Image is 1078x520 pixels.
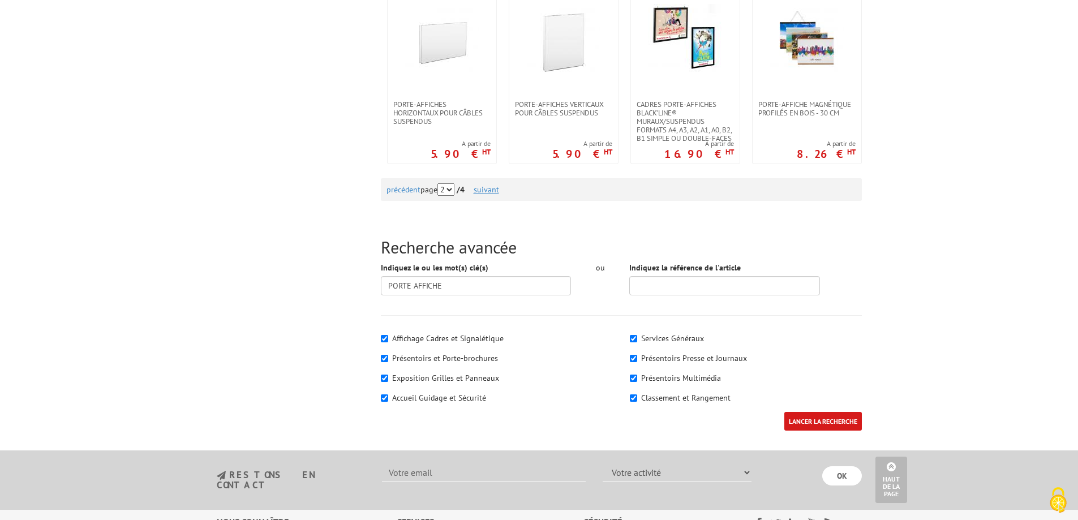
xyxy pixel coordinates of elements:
a: Porte-affiches verticaux pour câbles suspendus [509,100,618,117]
input: OK [822,466,862,485]
label: Présentoirs Multimédia [641,373,721,383]
input: Présentoirs et Porte-brochures [381,355,388,362]
input: Accueil Guidage et Sécurité [381,394,388,402]
div: Domaine [58,67,87,74]
label: Accueil Guidage et Sécurité [392,393,486,403]
a: Porte-affiches horizontaux pour câbles suspendus [388,100,496,126]
sup: HT [604,147,612,157]
img: Porte-affiches verticaux pour câbles suspendus [527,4,600,78]
a: Haut de la page [875,457,907,503]
button: Cookies (fenêtre modale) [1038,482,1078,520]
div: Domaine: [DOMAIN_NAME] [29,29,128,38]
input: Votre email [382,463,586,482]
h2: Recherche avancée [381,238,862,256]
input: Classement et Rangement [630,394,637,402]
a: Cadres porte-affiches Black’Line® muraux/suspendus Formats A4, A3, A2, A1, A0, B2, B1 simple ou d... [631,100,740,143]
label: Exposition Grilles et Panneaux [392,373,499,383]
span: 4 [460,184,465,195]
label: Services Généraux [641,333,704,343]
span: A partir de [552,139,612,148]
img: website_grey.svg [18,29,27,38]
sup: HT [482,147,491,157]
label: Indiquez la référence de l'article [629,262,741,273]
img: PORTE-AFFICHE MAGNÉTIQUE PROFILÉS EN BOIS - 30 cm [770,4,844,78]
img: Porte-affiches horizontaux pour câbles suspendus [405,4,479,78]
input: Services Généraux [630,335,637,342]
sup: HT [847,147,856,157]
span: Cadres porte-affiches Black’Line® muraux/suspendus Formats A4, A3, A2, A1, A0, B2, B1 simple ou d... [637,100,734,143]
div: page [386,178,856,201]
input: Exposition Grilles et Panneaux [381,375,388,382]
input: Présentoirs Presse et Journaux [630,355,637,362]
strong: / [457,184,471,195]
img: Cadres porte-affiches Black’Line® muraux/suspendus Formats A4, A3, A2, A1, A0, B2, B1 simple ou d... [648,4,722,78]
span: PORTE-AFFICHE MAGNÉTIQUE PROFILÉS EN BOIS - 30 cm [758,100,856,117]
span: A partir de [431,139,491,148]
img: tab_keywords_by_traffic_grey.svg [128,66,138,75]
span: A partir de [664,139,734,148]
input: Présentoirs Multimédia [630,375,637,382]
div: ou [588,262,612,273]
span: A partir de [797,139,856,148]
a: PORTE-AFFICHE MAGNÉTIQUE PROFILÉS EN BOIS - 30 cm [753,100,861,117]
label: Présentoirs Presse et Journaux [641,353,747,363]
p: 5.90 € [431,151,491,157]
div: v 4.0.25 [32,18,55,27]
label: Classement et Rangement [641,393,731,403]
span: Porte-affiches verticaux pour câbles suspendus [515,100,612,117]
p: 16.90 € [664,151,734,157]
input: Affichage Cadres et Signalétique [381,335,388,342]
label: Présentoirs et Porte-brochures [392,353,498,363]
div: Mots-clés [141,67,173,74]
input: LANCER LA RECHERCHE [784,412,862,431]
sup: HT [725,147,734,157]
label: Affichage Cadres et Signalétique [392,333,504,343]
p: 8.26 € [797,151,856,157]
img: logo_orange.svg [18,18,27,27]
h3: restons en contact [217,470,366,490]
img: Cookies (fenêtre modale) [1044,486,1072,514]
img: tab_domain_overview_orange.svg [46,66,55,75]
span: Porte-affiches horizontaux pour câbles suspendus [393,100,491,126]
a: suivant [474,184,499,195]
label: Indiquez le ou les mot(s) clé(s) [381,262,488,273]
a: précédent [386,184,420,195]
p: 5.90 € [552,151,612,157]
